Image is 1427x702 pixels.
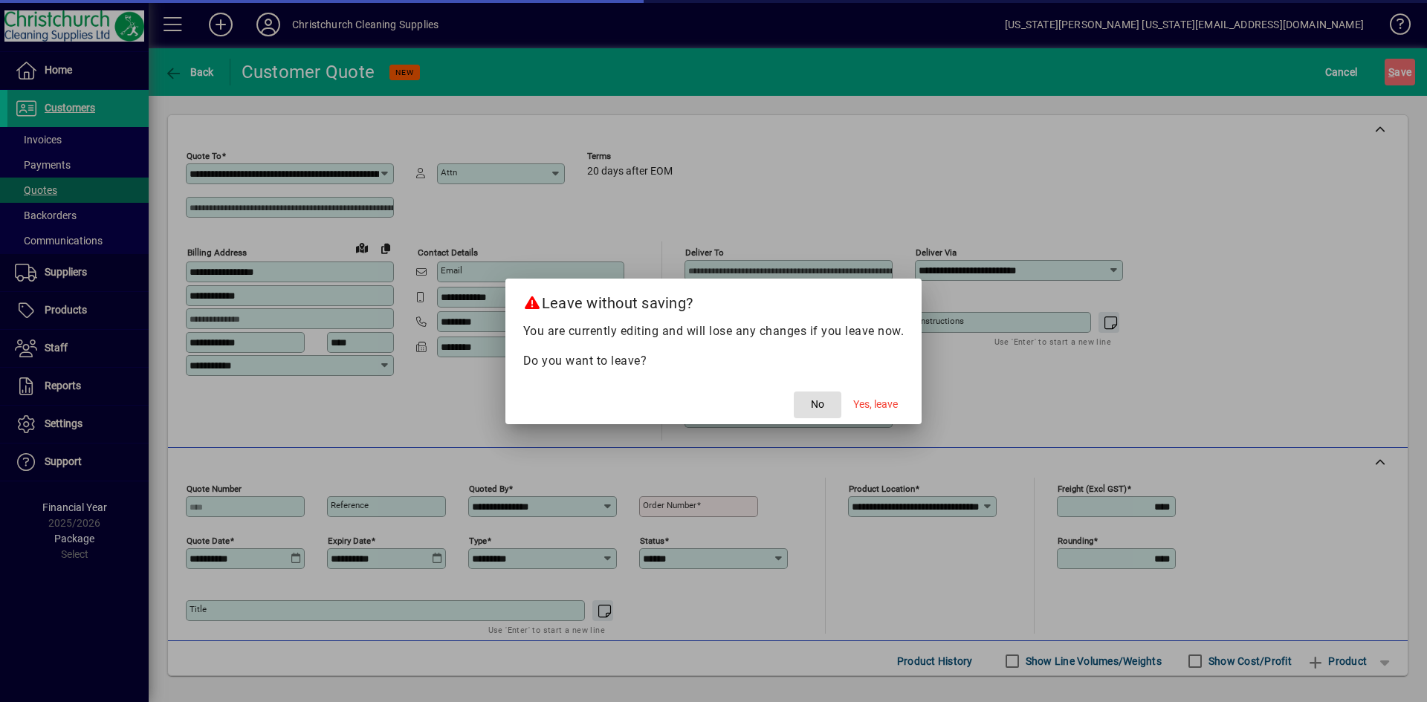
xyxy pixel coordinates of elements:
[523,352,905,370] p: Do you want to leave?
[853,397,898,412] span: Yes, leave
[847,391,904,418] button: Yes, leave
[811,397,824,412] span: No
[523,322,905,340] p: You are currently editing and will lose any changes if you leave now.
[794,391,841,418] button: No
[505,279,922,322] h2: Leave without saving?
